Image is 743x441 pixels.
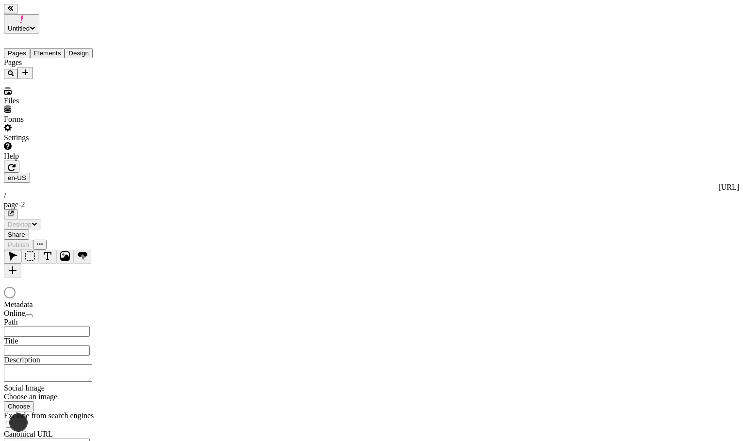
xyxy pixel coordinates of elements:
[8,25,30,32] span: Untitled
[4,115,120,124] div: Forms
[4,300,120,309] div: Metadata
[17,67,33,79] button: Add new
[30,48,65,58] button: Elements
[4,58,120,67] div: Pages
[56,250,74,264] button: Image
[4,97,120,105] div: Files
[4,401,34,411] button: Choose
[4,229,29,240] button: Share
[4,356,40,364] span: Description
[4,411,94,420] span: Exclude from search engines
[8,174,26,181] span: en-US
[65,48,93,58] button: Design
[4,384,45,392] span: Social Image
[4,152,120,161] div: Help
[4,337,18,345] span: Title
[4,192,739,200] div: /
[4,430,53,438] span: Canonical URL
[8,241,29,248] span: Publish
[8,403,30,410] span: Choose
[4,48,30,58] button: Pages
[4,318,17,326] span: Path
[4,200,739,209] div: page-2
[21,250,39,264] button: Box
[4,240,33,250] button: Publish
[8,231,25,238] span: Share
[39,250,56,264] button: Text
[4,183,739,192] div: [URL]
[4,173,30,183] button: Open locale picker
[4,309,25,317] span: Online
[4,219,41,229] button: Desktop
[4,133,120,142] div: Settings
[4,14,39,33] button: Untitled
[74,250,91,264] button: Button
[4,392,120,401] div: Choose an image
[8,221,32,228] span: Desktop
